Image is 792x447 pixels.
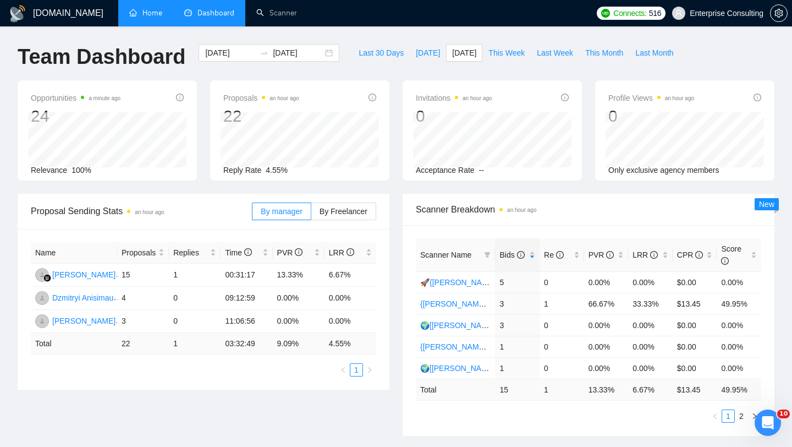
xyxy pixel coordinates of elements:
[584,271,629,293] td: 0.00%
[717,314,761,336] td: 0.00%
[748,410,761,423] li: Next Page
[628,314,673,336] td: 0.00%
[479,166,484,175] span: --
[584,357,629,379] td: 0.00%
[273,47,323,59] input: End date
[169,310,221,333] td: 0
[488,47,525,59] span: This Week
[359,47,404,59] span: Last 30 Days
[585,47,623,59] span: This Month
[266,166,288,175] span: 4.55%
[735,410,748,423] li: 2
[482,44,531,62] button: This Week
[197,8,234,18] span: Dashboard
[420,299,599,308] a: {[PERSON_NAME]} Full-stack devs WW - pain point
[608,166,719,175] span: Only exclusive agency members
[337,363,350,377] li: Previous Page
[269,95,299,101] time: an hour ago
[416,166,475,175] span: Acceptance Rate
[221,310,272,333] td: 11:06:56
[35,291,49,305] img: D
[420,342,645,351] a: {[PERSON_NAME]} React/Next.js/Node.js (Long-term, All Niches)
[420,321,563,330] a: 🌍[[PERSON_NAME]] Native Mobile WW
[537,47,573,59] span: Last Week
[446,44,482,62] button: [DATE]
[495,379,540,400] td: 15
[416,379,495,400] td: Total
[117,264,169,287] td: 15
[452,47,476,59] span: [DATE]
[35,270,116,279] a: RH[PERSON_NAME]
[495,293,540,314] td: 3
[52,315,116,327] div: [PERSON_NAME]
[340,367,346,373] span: left
[244,248,252,256] span: info-circle
[52,292,113,304] div: Dzmitryi Anisimau
[628,379,673,400] td: 6.67 %
[771,9,787,18] span: setting
[31,333,117,355] td: Total
[260,48,268,57] span: to
[221,333,272,355] td: 03:32:49
[223,91,299,105] span: Proposals
[770,4,788,22] button: setting
[628,271,673,293] td: 0.00%
[722,410,734,422] a: 1
[717,336,761,357] td: 0.00%
[117,287,169,310] td: 4
[350,363,363,377] li: 1
[324,333,376,355] td: 4.55 %
[169,287,221,310] td: 0
[324,287,376,310] td: 0.00%
[9,5,26,23] img: logo
[221,287,272,310] td: 09:12:59
[31,91,120,105] span: Opportunities
[135,209,164,215] time: an hour ago
[31,242,117,264] th: Name
[717,357,761,379] td: 0.00%
[495,271,540,293] td: 5
[584,336,629,357] td: 0.00%
[584,293,629,314] td: 66.67%
[176,94,184,101] span: info-circle
[273,264,324,287] td: 13.33%
[540,357,584,379] td: 0
[708,410,722,423] li: Previous Page
[184,9,192,17] span: dashboard
[31,106,120,127] div: 24
[205,47,255,59] input: Start date
[721,257,729,265] span: info-circle
[584,314,629,336] td: 0.00%
[366,367,373,373] span: right
[695,251,703,259] span: info-circle
[363,363,376,377] li: Next Page
[169,242,221,264] th: Replies
[613,7,646,19] span: Connects:
[273,310,324,333] td: 0.00%
[649,7,661,19] span: 516
[410,44,446,62] button: [DATE]
[35,314,49,328] img: EB
[673,357,717,379] td: $0.00
[677,250,703,259] span: CPR
[495,314,540,336] td: 3
[482,247,493,263] span: filter
[601,9,610,18] img: upwork-logo.png
[117,333,169,355] td: 22
[71,166,91,175] span: 100%
[169,333,221,355] td: 1
[273,333,324,355] td: 9.09 %
[31,204,252,218] span: Proposal Sending Stats
[584,379,629,400] td: 13.33 %
[346,248,354,256] span: info-circle
[320,207,367,216] span: By Freelancer
[420,250,471,259] span: Scanner Name
[420,278,572,287] a: 🚀{[PERSON_NAME]} Python | Django | AI /
[540,314,584,336] td: 0
[717,271,761,293] td: 0.00%
[363,363,376,377] button: right
[673,336,717,357] td: $0.00
[43,274,51,282] img: gigradar-bm.png
[273,287,324,310] td: 0.00%
[531,44,579,62] button: Last Week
